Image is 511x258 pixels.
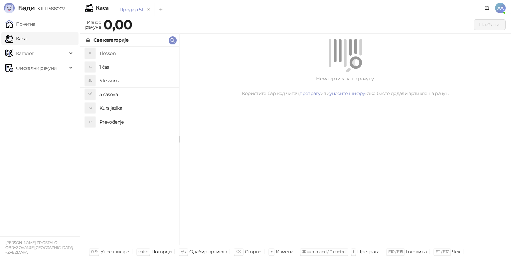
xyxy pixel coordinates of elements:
div: 5Č [85,89,95,100]
a: Каса [5,32,26,45]
div: Измена [276,247,293,256]
div: 5L [85,75,95,86]
div: Потврди [151,247,172,256]
img: Logo [4,3,15,13]
h4: 5 časova [99,89,174,100]
span: 0-9 [91,249,97,254]
h4: 5 lessons [99,75,174,86]
a: унесите шифру [329,90,365,96]
button: Плаћање [474,19,506,30]
span: ↑/↓ [181,249,186,254]
div: Износ рачуна [84,18,102,31]
h4: Prevođenje [99,117,174,127]
span: ⌘ command / ⌃ control [302,249,346,254]
div: Готовина [406,247,426,256]
div: KJ [85,103,95,113]
span: F10 / F16 [388,249,403,254]
span: Фискални рачуни [16,61,57,75]
div: 1L [85,48,95,59]
div: Унос шифре [100,247,129,256]
small: [PERSON_NAME] PR OSTALO OBRAZOVANJE [GEOGRAPHIC_DATA] - ZVEZDARA [5,240,73,255]
div: Сторно [245,247,261,256]
a: претрагу [299,90,320,96]
h4: Kurs jezika [99,103,174,113]
span: AA [495,3,506,13]
div: grid [80,47,179,245]
div: 1Č [85,62,95,72]
span: 3.11.1-f588002 [35,6,65,12]
div: Одабир артикла [189,247,227,256]
div: P [85,117,95,127]
span: ⌫ [236,249,241,254]
div: Све категорије [93,36,128,44]
span: Бади [18,4,35,12]
span: Каталог [16,47,34,60]
span: + [270,249,272,254]
div: Претрага [357,247,379,256]
span: F11 / F17 [435,249,448,254]
div: Нема артикала на рачуну. Користите бар код читач, или како бисте додали артикле на рачун. [188,75,503,97]
h4: 1 lesson [99,48,174,59]
button: remove [144,7,153,12]
button: Add tab [154,3,167,16]
div: Чек [452,247,460,256]
strong: 0,00 [103,16,132,33]
div: Продаја 51 [119,6,143,13]
div: Каса [96,5,108,11]
a: Почетна [5,17,35,31]
a: Документација [482,3,492,13]
h4: 1 čas [99,62,174,72]
span: f [353,249,354,254]
span: enter [138,249,148,254]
